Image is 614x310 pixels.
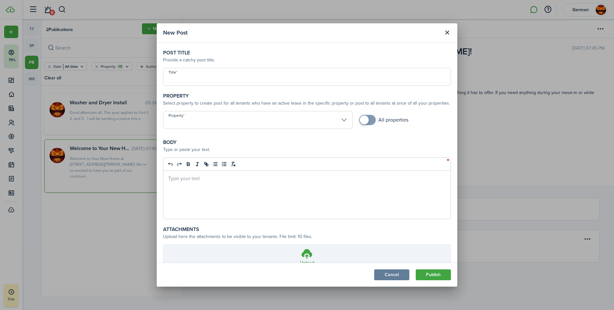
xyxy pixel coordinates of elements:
p: Type or paste your text. [163,146,451,153]
button: undo: undo [166,160,175,168]
h4: Property [163,92,451,100]
button: redo: redo [175,160,184,168]
button: link [202,160,211,168]
button: clean [229,160,238,168]
button: Publish [416,269,451,280]
button: Cancel [374,269,409,280]
modal-title: New Post [163,27,440,39]
p: Select property to create post for all tenants who have an active lease in the specific property ... [163,100,451,107]
p: Upload here the attachments to be visible to your tenants. File limit: 10 files. [163,233,451,240]
h4: Attachments [163,226,451,233]
h4: Post title [163,49,451,57]
button: bold [184,160,193,168]
button: list: ordered [220,160,229,168]
h3: Upload [300,259,314,266]
button: italic [193,160,202,168]
button: list: bullet [211,160,220,168]
button: Close modal [442,27,453,38]
p: Provide a catchy post title. [163,57,451,63]
h4: Body [163,139,451,146]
